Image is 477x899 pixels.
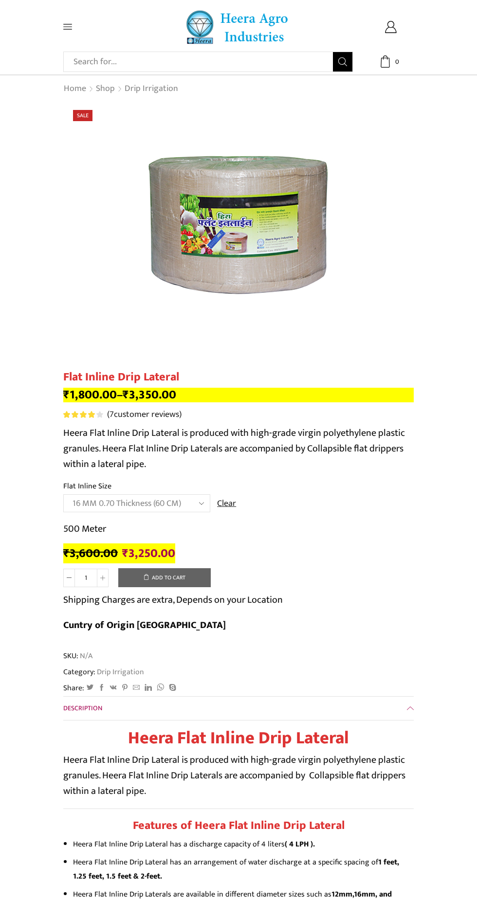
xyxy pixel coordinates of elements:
[63,385,70,405] span: ₹
[78,650,92,662] span: N/A
[63,752,414,799] p: Heera Flat Inline Drip Lateral is produced with high-grade virgin polyethylene plastic granules. ...
[63,666,144,678] span: Category:
[95,83,115,95] a: Shop
[392,57,402,67] span: 0
[333,52,352,72] button: Search button
[63,83,87,95] a: Home
[367,55,414,68] a: 0
[63,702,102,714] span: Description
[73,855,414,883] li: Heera Flat Inline Drip Lateral has an arrangement of water discharge at a specific spacing of
[123,385,176,405] bdi: 3,350.00
[63,543,118,563] bdi: 3,600.00
[63,425,414,472] p: Heera Flat Inline Drip Lateral is produced with high-grade virgin polyethylene plastic granules. ...
[63,697,414,720] a: Description
[63,370,414,384] h1: Flat Inline Drip Lateral
[63,521,414,537] p: 500 Meter
[122,543,175,563] bdi: 3,250.00
[122,543,128,563] span: ₹
[63,411,95,418] span: Rated out of 5 based on customer ratings
[63,388,414,402] p: –
[123,385,129,405] span: ₹
[110,407,114,422] span: 7
[118,568,211,588] button: Add to cart
[63,543,70,563] span: ₹
[63,650,414,662] span: SKU:
[133,816,345,835] strong: Features of Heera Flat Inline Drip Lateral
[73,110,92,121] span: Sale
[217,498,236,510] a: Clear options
[63,385,117,405] bdi: 1,800.00
[63,411,105,418] span: 7
[63,617,226,633] b: Cuntry of Origin [GEOGRAPHIC_DATA]
[63,411,103,418] div: Rated 4.00 out of 5
[63,83,179,95] nav: Breadcrumb
[285,838,315,850] strong: ( 4 LPH ).
[63,592,283,608] p: Shipping Charges are extra, Depends on your Location
[128,723,349,753] strong: Heera Flat Inline Drip Lateral
[73,856,399,882] strong: 1 feet, 1.25 feet, 1.5 feet & 2-feet.
[117,103,360,346] img: Flat Inline Drip Lateral
[63,481,111,492] label: Flat Inline Size
[75,569,97,587] input: Product quantity
[73,837,414,851] li: Heera Flat Inline Drip Lateral has a discharge capacity of 4 liters
[69,52,333,72] input: Search for...
[95,665,144,678] a: Drip Irrigation
[63,683,84,694] span: Share:
[124,83,179,95] a: Drip Irrigation
[107,409,182,421] a: (7customer reviews)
